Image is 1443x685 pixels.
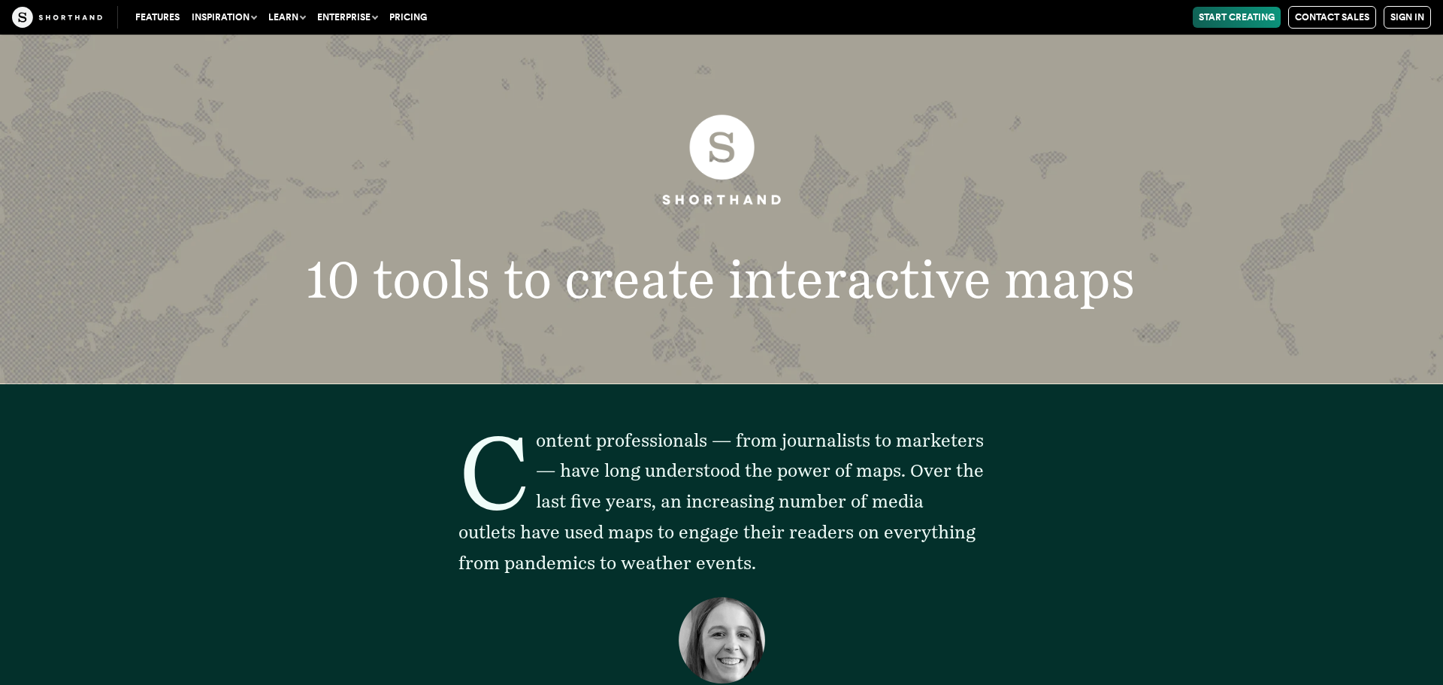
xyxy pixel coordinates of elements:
[311,7,383,28] button: Enterprise
[1193,7,1281,28] a: Start Creating
[129,7,186,28] a: Features
[1288,6,1376,29] a: Contact Sales
[186,7,262,28] button: Inspiration
[1384,6,1431,29] a: Sign in
[458,429,984,574] span: Content professionals — from journalists to marketers — have long understood the power of maps. O...
[262,7,311,28] button: Learn
[12,7,102,28] img: The Craft
[233,253,1210,306] h1: 10 tools to create interactive maps
[383,7,433,28] a: Pricing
